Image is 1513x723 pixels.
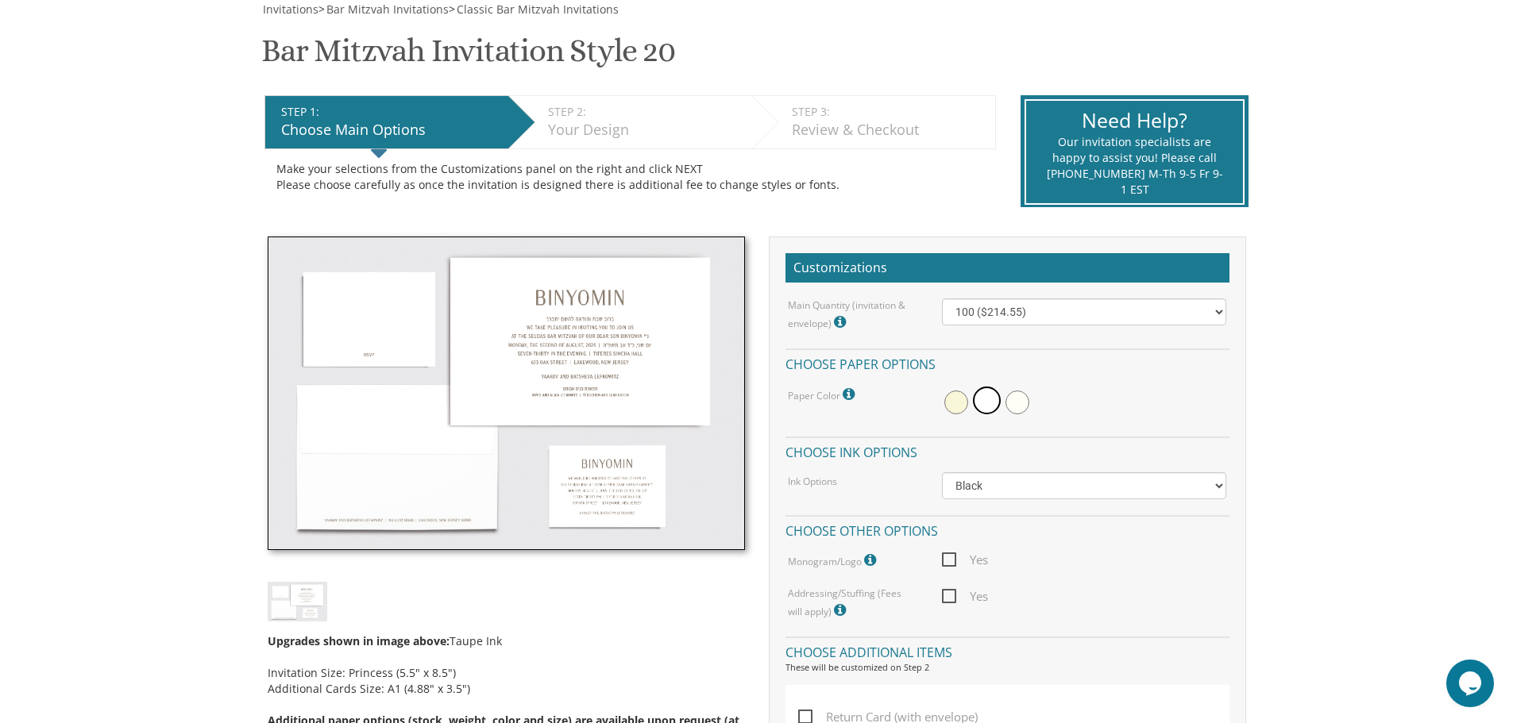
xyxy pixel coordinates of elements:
[942,586,988,606] span: Yes
[788,550,880,571] label: Monogram/Logo
[281,120,500,140] div: Choose Main Options
[1046,106,1223,135] div: Need Help?
[457,2,619,17] span: Classic Bar Mitzvah Invitations
[268,582,327,621] img: bminv-thumb-20.jpg
[1046,134,1223,198] div: Our invitation specialists are happy to assist you! Please call [PHONE_NUMBER] M-Th 9-5 Fr 9-1 EST
[785,661,1229,674] div: These will be customized on Step 2
[942,550,988,570] span: Yes
[318,2,449,17] span: >
[792,104,987,120] div: STEP 3:
[276,161,984,193] div: Make your selections from the Customizations panel on the right and click NEXT Please choose care...
[449,2,619,17] span: >
[792,120,987,140] div: Review & Checkout
[326,2,449,17] span: Bar Mitzvah Invitations
[548,104,744,120] div: STEP 2:
[788,475,837,488] label: Ink Options
[788,586,918,621] label: Addressing/Stuffing (Fees will apply)
[785,348,1229,376] h4: Choose paper options
[325,2,449,17] a: Bar Mitzvah Invitations
[268,633,450,648] span: Upgrades shown in image above:
[785,253,1229,283] h2: Customizations
[261,2,318,17] a: Invitations
[268,237,745,551] img: bminv-thumb-20.jpg
[263,2,318,17] span: Invitations
[785,515,1229,543] h4: Choose other options
[455,2,619,17] a: Classic Bar Mitzvah Invitations
[261,33,675,80] h1: Bar Mitzvah Invitation Style 20
[785,436,1229,464] h4: Choose ink options
[788,384,859,405] label: Paper Color
[1446,660,1497,707] iframe: chat widget
[785,636,1229,664] h4: Choose additional items
[548,120,744,140] div: Your Design
[788,298,918,333] label: Main Quantity (invitation & envelope)
[281,104,500,120] div: STEP 1:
